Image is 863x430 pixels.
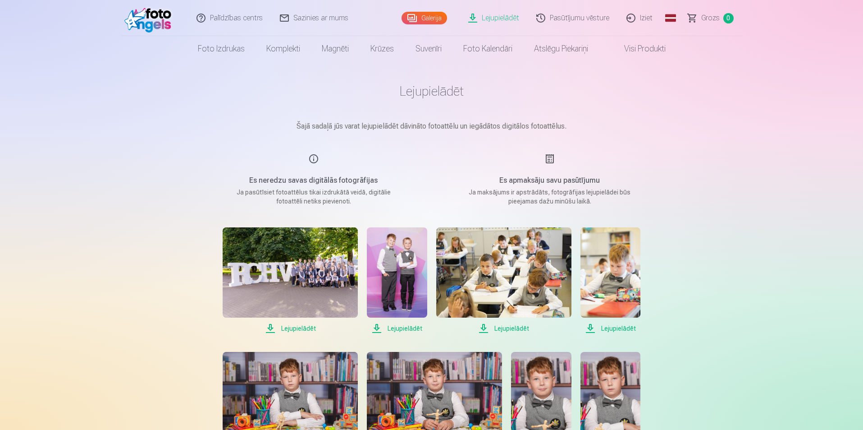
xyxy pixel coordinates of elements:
[580,323,640,334] span: Lejupielādēt
[223,227,358,334] a: Lejupielādēt
[228,175,399,186] h5: Es neredzu savas digitālās fotogrāfijas
[436,323,571,334] span: Lejupielādēt
[187,36,256,61] a: Foto izdrukas
[464,175,635,186] h5: Es apmaksāju savu pasūtījumu
[723,13,734,23] span: 0
[360,36,405,61] a: Krūzes
[367,323,427,334] span: Lejupielādēt
[436,227,571,334] a: Lejupielādēt
[452,36,523,61] a: Foto kalendāri
[256,36,311,61] a: Komplekti
[206,83,657,99] h1: Lejupielādēt
[599,36,676,61] a: Visi produkti
[311,36,360,61] a: Magnēti
[464,188,635,206] p: Ja maksājums ir apstrādāts, fotogrāfijas lejupielādei būs pieejamas dažu minūšu laikā.
[402,12,447,24] a: Galerija
[206,121,657,132] p: Šajā sadaļā jūs varat lejupielādēt dāvināto fotoattēlu un iegādātos digitālos fotoattēlus.
[405,36,452,61] a: Suvenīri
[223,323,358,334] span: Lejupielādēt
[367,227,427,334] a: Lejupielādēt
[701,13,720,23] span: Grozs
[580,227,640,334] a: Lejupielādēt
[228,188,399,206] p: Ja pasūtīsiet fotoattēlus tikai izdrukātā veidā, digitālie fotoattēli netiks pievienoti.
[124,4,176,32] img: /fa1
[523,36,599,61] a: Atslēgu piekariņi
